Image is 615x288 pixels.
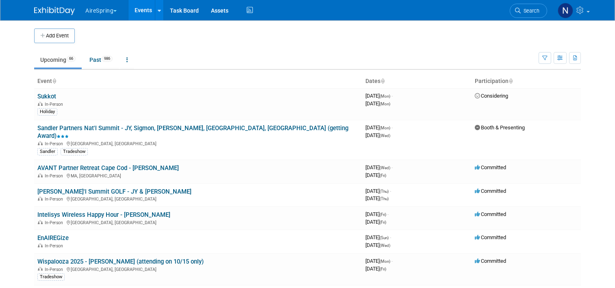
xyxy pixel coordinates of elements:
span: Booth & Presenting [475,124,525,131]
a: Upcoming66 [34,52,82,68]
span: In-Person [45,196,65,202]
span: (Fri) [380,173,386,178]
span: [DATE] [365,219,386,225]
span: Search [521,8,539,14]
a: [PERSON_NAME]'l Summit GOLF - JY & [PERSON_NAME] [37,188,191,195]
span: [DATE] [365,100,390,107]
span: (Thu) [380,196,389,201]
span: - [391,124,393,131]
a: Sort by Event Name [52,78,56,84]
img: ExhibitDay [34,7,75,15]
img: In-Person Event [38,243,43,247]
span: (Mon) [380,102,390,106]
img: In-Person Event [38,220,43,224]
span: (Fri) [380,220,386,225]
th: Event [34,74,362,88]
span: [DATE] [365,93,393,99]
span: In-Person [45,141,65,146]
span: In-Person [45,173,65,179]
span: In-Person [45,267,65,272]
span: (Sun) [380,236,389,240]
img: Natalie Pyron [558,3,573,18]
span: [DATE] [365,234,391,240]
div: [GEOGRAPHIC_DATA], [GEOGRAPHIC_DATA] [37,195,359,202]
img: In-Person Event [38,173,43,177]
span: [DATE] [365,132,390,138]
button: Add Event [34,28,75,43]
span: (Mon) [380,126,390,130]
span: - [390,234,391,240]
span: (Fri) [380,267,386,271]
span: [DATE] [365,258,393,264]
a: Sort by Start Date [380,78,385,84]
a: Past986 [83,52,119,68]
span: [DATE] [365,124,393,131]
span: Committed [475,188,506,194]
img: In-Person Event [38,102,43,106]
span: 986 [102,56,113,62]
span: Committed [475,164,506,170]
a: EnAIREGize [37,234,69,242]
img: In-Person Event [38,267,43,271]
span: (Fri) [380,212,386,217]
a: AVANT Partner Retreat Cape Cod - [PERSON_NAME] [37,164,179,172]
span: (Wed) [380,243,390,248]
span: 66 [67,56,76,62]
div: Sandler [37,148,58,155]
div: [GEOGRAPHIC_DATA], [GEOGRAPHIC_DATA] [37,140,359,146]
span: - [387,211,389,217]
span: Committed [475,258,506,264]
span: (Thu) [380,189,389,194]
a: Search [510,4,547,18]
a: Sukkot [37,93,56,100]
span: [DATE] [365,242,390,248]
a: Sandler Partners Nat'l Summit - JY, Sigmon, [PERSON_NAME], [GEOGRAPHIC_DATA], [GEOGRAPHIC_DATA] (... [37,124,348,140]
div: Tradeshow [61,148,88,155]
th: Dates [362,74,472,88]
span: (Wed) [380,166,390,170]
span: (Mon) [380,259,390,264]
span: In-Person [45,102,65,107]
span: [DATE] [365,164,393,170]
div: Tradeshow [37,273,65,281]
span: (Wed) [380,133,390,138]
span: [DATE] [365,172,386,178]
span: - [391,93,393,99]
img: In-Person Event [38,196,43,201]
span: - [391,258,393,264]
a: Intelisys Wireless Happy Hour - [PERSON_NAME] [37,211,170,218]
span: - [390,188,391,194]
span: In-Person [45,243,65,249]
span: Considering [475,93,508,99]
span: [DATE] [365,195,389,201]
span: Committed [475,211,506,217]
span: (Mon) [380,94,390,98]
div: MA, [GEOGRAPHIC_DATA] [37,172,359,179]
span: - [391,164,393,170]
span: Committed [475,234,506,240]
div: [GEOGRAPHIC_DATA], [GEOGRAPHIC_DATA] [37,266,359,272]
th: Participation [472,74,581,88]
span: [DATE] [365,211,389,217]
span: In-Person [45,220,65,225]
span: [DATE] [365,188,391,194]
a: Wispalooza 2025 - [PERSON_NAME] (attending on 10/15 only) [37,258,204,265]
span: [DATE] [365,266,386,272]
div: Holiday [37,108,57,116]
img: In-Person Event [38,141,43,145]
a: Sort by Participation Type [509,78,513,84]
div: [GEOGRAPHIC_DATA], [GEOGRAPHIC_DATA] [37,219,359,225]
